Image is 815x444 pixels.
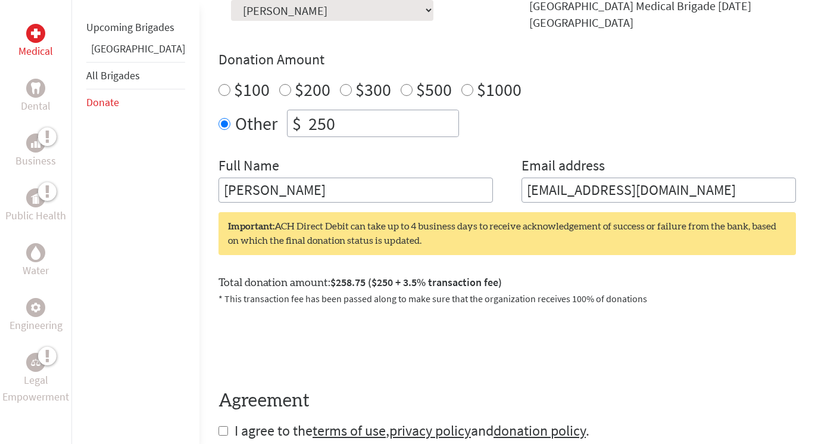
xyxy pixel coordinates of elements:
[15,153,56,169] p: Business
[26,133,45,153] div: Business
[26,79,45,98] div: Dental
[86,41,185,62] li: Greece
[26,188,45,207] div: Public Health
[235,421,589,440] span: I agree to the , and .
[522,178,796,203] input: Your Email
[18,24,53,60] a: MedicalMedical
[416,78,452,101] label: $500
[26,298,45,317] div: Engineering
[218,50,796,69] h4: Donation Amount
[31,138,40,148] img: Business
[522,156,605,178] label: Email address
[218,212,796,255] div: ACH Direct Debit can take up to 4 business days to receive acknowledgement of success or failure ...
[10,317,63,334] p: Engineering
[218,320,399,367] iframe: reCAPTCHA
[23,262,49,279] p: Water
[26,24,45,43] div: Medical
[2,353,69,405] a: Legal EmpowermentLegal Empowerment
[494,421,586,440] a: donation policy
[86,89,185,116] li: Donate
[86,95,119,109] a: Donate
[218,178,493,203] input: Enter Full Name
[5,207,66,224] p: Public Health
[218,390,796,412] h4: Agreement
[234,78,270,101] label: $100
[10,298,63,334] a: EngineeringEngineering
[91,42,185,55] a: [GEOGRAPHIC_DATA]
[23,243,49,279] a: WaterWater
[235,110,277,137] label: Other
[31,303,40,312] img: Engineering
[26,353,45,372] div: Legal Empowerment
[5,188,66,224] a: Public HealthPublic Health
[26,243,45,262] div: Water
[295,78,330,101] label: $200
[86,20,174,34] a: Upcoming Brigades
[288,110,306,136] div: $
[218,156,279,178] label: Full Name
[31,82,40,94] img: Dental
[2,372,69,405] p: Legal Empowerment
[31,246,40,259] img: Water
[31,192,40,204] img: Public Health
[389,421,471,440] a: privacy policy
[86,69,140,82] a: All Brigades
[218,274,502,291] label: Total donation amount:
[355,78,391,101] label: $300
[306,110,458,136] input: Enter Amount
[86,62,185,89] li: All Brigades
[477,78,522,101] label: $1000
[15,133,56,169] a: BusinessBusiness
[21,79,51,114] a: DentalDental
[21,98,51,114] p: Dental
[330,275,502,289] span: $258.75 ($250 + 3.5% transaction fee)
[313,421,386,440] a: terms of use
[31,359,40,366] img: Legal Empowerment
[31,29,40,38] img: Medical
[18,43,53,60] p: Medical
[228,222,274,231] strong: Important:
[218,291,796,306] p: * This transaction fee has been passed along to make sure that the organization receives 100% of ...
[86,14,185,41] li: Upcoming Brigades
